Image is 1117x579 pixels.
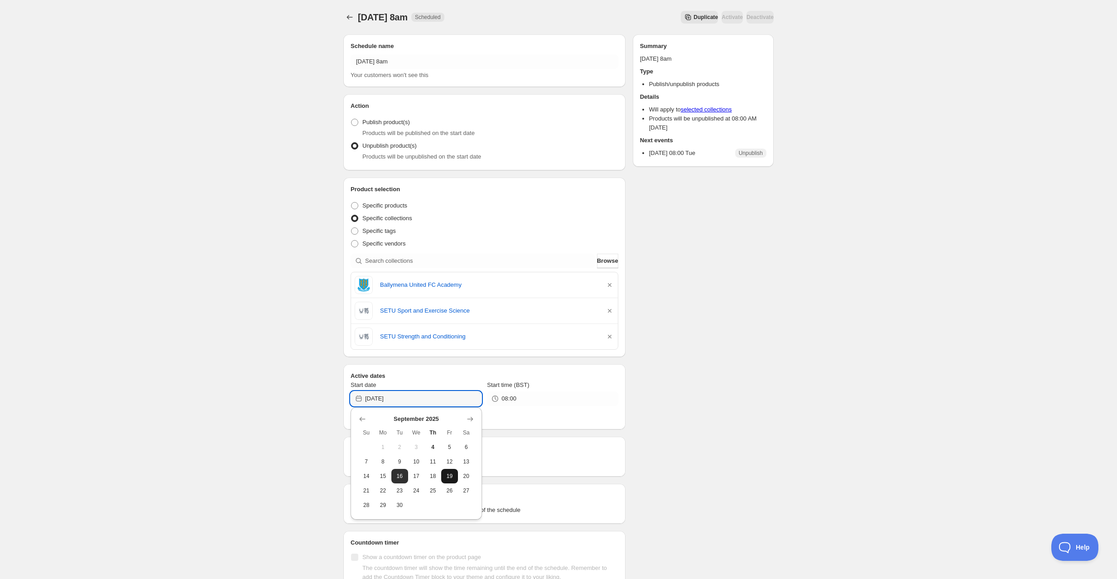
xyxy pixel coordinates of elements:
span: 23 [395,487,404,494]
a: selected collections [681,106,732,113]
span: 14 [361,473,371,480]
span: 20 [462,473,471,480]
span: Fr [445,429,454,436]
span: Start date [351,381,376,388]
span: Specific collections [362,215,412,222]
button: Friday September 19 2025 [441,469,458,483]
span: 12 [445,458,454,465]
span: 3 [412,444,421,451]
h2: Active dates [351,372,618,381]
span: 22 [378,487,388,494]
span: 9 [395,458,404,465]
h2: Repeating [351,444,618,453]
span: Th [428,429,438,436]
button: Thursday September 18 2025 [424,469,441,483]
iframe: Toggle Customer Support [1051,534,1099,561]
th: Tuesday [391,425,408,440]
button: Wednesday September 10 2025 [408,454,425,469]
button: Sunday September 7 2025 [358,454,375,469]
button: Tuesday September 30 2025 [391,498,408,512]
span: 24 [412,487,421,494]
span: 8 [378,458,388,465]
button: Tuesday September 2 2025 [391,440,408,454]
button: Show next month, October 2025 [464,413,477,425]
button: Secondary action label [681,11,718,24]
button: Saturday September 27 2025 [458,483,475,498]
h2: Product selection [351,185,618,194]
span: Tu [395,429,404,436]
span: Products will be unpublished on the start date [362,153,481,160]
h2: Details [640,92,766,101]
th: Wednesday [408,425,425,440]
button: Friday September 12 2025 [441,454,458,469]
h2: Summary [640,42,766,51]
th: Monday [375,425,391,440]
span: [DATE] 8am [358,12,408,22]
li: Will apply to [649,105,766,114]
span: Mo [378,429,388,436]
span: Sa [462,429,471,436]
span: Specific vendors [362,240,405,247]
li: Products will be unpublished at 08:00 AM [DATE] [649,114,766,132]
span: Scheduled [415,14,441,21]
a: SETU Strength and Conditioning [380,332,598,341]
button: Monday September 22 2025 [375,483,391,498]
span: 6 [462,444,471,451]
p: [DATE] 8am [640,54,766,63]
span: 27 [462,487,471,494]
span: 21 [361,487,371,494]
button: Thursday September 11 2025 [424,454,441,469]
th: Thursday [424,425,441,440]
button: Today Thursday September 4 2025 [424,440,441,454]
span: 13 [462,458,471,465]
span: 26 [445,487,454,494]
span: 17 [412,473,421,480]
th: Saturday [458,425,475,440]
span: 16 [395,473,404,480]
h2: Action [351,101,618,111]
button: Tuesday September 9 2025 [391,454,408,469]
span: 19 [445,473,454,480]
span: Start time (BST) [487,381,529,388]
a: SETU Sport and Exercise Science [380,306,598,315]
span: Browse [597,256,618,265]
span: Publish product(s) [362,119,410,125]
button: Tuesday September 23 2025 [391,483,408,498]
span: Your customers won't see this [351,72,429,78]
button: Browse [597,254,618,268]
button: Friday September 26 2025 [441,483,458,498]
span: Su [361,429,371,436]
button: Monday September 15 2025 [375,469,391,483]
span: Specific products [362,202,407,209]
button: Saturday September 20 2025 [458,469,475,483]
button: Sunday September 21 2025 [358,483,375,498]
h2: Next events [640,136,766,145]
button: Sunday September 28 2025 [358,498,375,512]
button: Saturday September 13 2025 [458,454,475,469]
input: Search collections [365,254,595,268]
span: 15 [378,473,388,480]
button: Monday September 8 2025 [375,454,391,469]
p: [DATE] 08:00 Tue [649,149,695,158]
h2: Schedule name [351,42,618,51]
h2: Tags [351,491,618,500]
li: Publish/unpublish products [649,80,766,89]
span: 11 [428,458,438,465]
span: 5 [445,444,454,451]
button: Show previous month, August 2025 [356,413,369,425]
span: Unpublish [739,150,763,157]
button: Sunday September 14 2025 [358,469,375,483]
span: Duplicate [693,14,718,21]
span: Products will be published on the start date [362,130,475,136]
span: 28 [361,502,371,509]
h2: Countdown timer [351,538,618,547]
span: Show a countdown timer on the product page [362,554,481,560]
button: Monday September 1 2025 [375,440,391,454]
button: Thursday September 25 2025 [424,483,441,498]
span: Unpublish product(s) [362,142,417,149]
span: 10 [412,458,421,465]
button: Friday September 5 2025 [441,440,458,454]
a: Ballymena United FC Academy [380,280,598,289]
span: 18 [428,473,438,480]
button: Schedules [343,11,356,24]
